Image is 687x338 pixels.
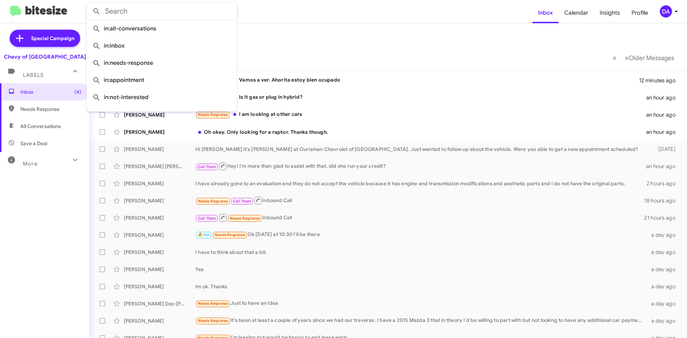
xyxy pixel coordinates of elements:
[198,232,210,237] span: 🔥 Hot
[124,146,195,153] div: [PERSON_NAME]
[195,249,647,256] div: I have to think about that a bit.
[124,214,195,221] div: [PERSON_NAME]
[124,266,195,273] div: [PERSON_NAME]
[20,123,61,130] span: All Conversations
[559,3,594,23] a: Calendar
[198,216,216,221] span: Call Them
[660,5,672,18] div: DA
[230,216,260,221] span: Needs Response
[647,317,681,324] div: a day ago
[647,249,681,256] div: a day ago
[195,111,646,119] div: I am looking at other cars
[647,180,681,187] div: 2 hours ago
[124,180,195,187] div: [PERSON_NAME]
[198,318,228,323] span: Needs Response
[92,37,231,54] span: in:inbox
[646,128,681,136] div: an hour ago
[20,88,81,95] span: Inbox
[124,231,195,239] div: [PERSON_NAME]
[532,3,559,23] a: Inbox
[198,301,228,306] span: Needs Response
[92,20,231,37] span: in:all-conversations
[646,94,681,101] div: an hour ago
[646,163,681,170] div: an hour ago
[124,300,195,307] div: [PERSON_NAME] Dos-[PERSON_NAME]
[608,50,621,65] button: Previous
[124,283,195,290] div: [PERSON_NAME]
[198,199,228,204] span: Needs Response
[195,180,647,187] div: I have already gone to an evaluation and they do not accept the vehicle because it has engine and...
[195,196,644,205] div: Inbound Call
[647,266,681,273] div: a day ago
[613,53,617,62] span: «
[195,76,639,84] div: Vamos a ver. Ahorita estoy bien ocupado
[124,128,195,136] div: [PERSON_NAME]
[647,300,681,307] div: a day ago
[195,299,647,308] div: Just to have an idea
[644,197,681,204] div: 18 hours ago
[647,283,681,290] div: a day ago
[625,53,629,62] span: »
[92,54,231,72] span: in:needs-response
[124,317,195,324] div: [PERSON_NAME]
[620,50,678,65] button: Next
[195,317,647,325] div: It's been at least a couple of years since we had our traverse. I have a 2015 Mazda 3 that in the...
[646,111,681,118] div: an hour ago
[195,213,644,222] div: Inbound Call
[195,162,646,171] div: Hey! I'm more than glad to assist with that, did she run your credit?
[92,89,231,106] span: in:not-interested
[124,197,195,204] div: [PERSON_NAME]
[195,231,647,239] div: Ok [DATE] at 10:30 I'll be there
[195,266,647,273] div: Yes
[92,72,231,89] span: in:appointment
[195,283,647,290] div: Im ok. Thanks
[626,3,654,23] a: Profile
[639,77,681,84] div: 12 minutes ago
[195,93,646,102] div: Is it gas or plug in hybrid?
[124,249,195,256] div: [PERSON_NAME]
[629,54,674,62] span: Older Messages
[594,3,626,23] a: Insights
[20,106,81,113] span: Needs Response
[198,112,228,117] span: Needs Response
[10,30,80,47] a: Special Campaign
[23,161,38,167] span: More
[20,140,47,147] span: Save a Deal
[198,165,216,169] span: Call Them
[124,163,195,170] div: [PERSON_NAME] [PERSON_NAME]
[609,50,678,65] nav: Page navigation example
[233,199,252,204] span: Call Them
[23,72,44,78] span: Labels
[124,111,195,118] div: [PERSON_NAME]
[195,128,646,136] div: Oh okay. Only looking for a raptor. Thanks though.
[215,232,245,237] span: Needs Response
[644,214,681,221] div: 21 hours ago
[654,5,679,18] button: DA
[4,53,86,60] div: Chevy of [GEOGRAPHIC_DATA]
[31,35,74,42] span: Special Campaign
[87,3,237,20] input: Search
[647,231,681,239] div: a day ago
[92,106,231,123] span: in:sold-verified
[195,146,647,153] div: Hi [PERSON_NAME] it's [PERSON_NAME] at Ourisman Chevrolet of [GEOGRAPHIC_DATA]. Just wanted to fo...
[74,88,81,95] span: (4)
[647,146,681,153] div: [DATE]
